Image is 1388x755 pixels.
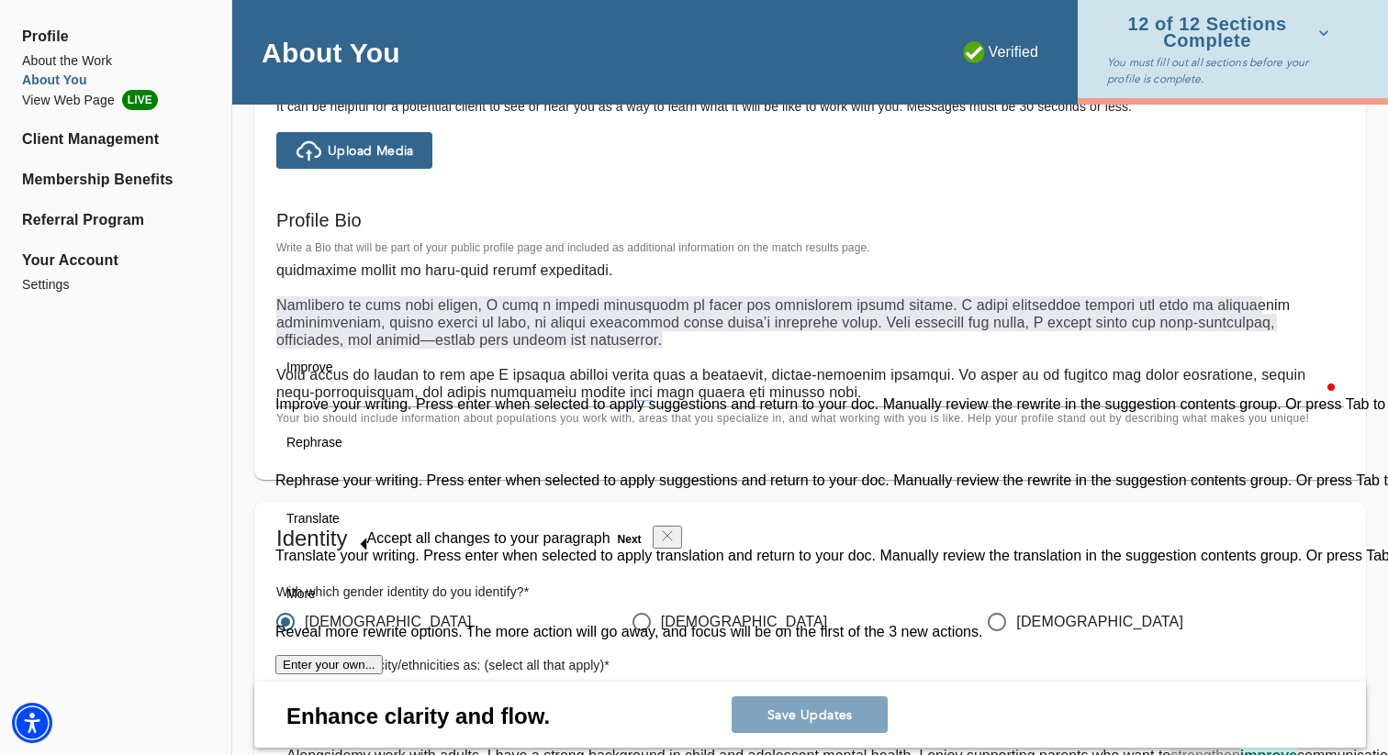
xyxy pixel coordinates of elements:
button: 12 of 12 Sections Complete [1107,11,1337,54]
span: Profile [22,26,209,48]
div: Accessibility Menu [12,703,52,743]
p: Verified [963,41,1039,63]
a: View Web PageLIVE [22,90,209,110]
h6: It can be helpful for a potential client to see or hear you as a way to learn what it will be lik... [276,97,1344,117]
a: Membership Benefits [22,169,209,191]
a: Settings [22,275,209,294]
a: About the Work [22,51,209,71]
button: Upload Media [276,132,432,169]
span: LIVE [122,90,158,110]
p: You must fill out all sections before your profile is complete. [1107,54,1337,87]
span: Upload Media [328,142,414,160]
textarea: To enrich screen reader interactions, please activate Accessibility in Grammarly extension settings [276,261,1344,401]
a: Referral Program [22,209,209,231]
span: Your Account [22,250,209,272]
h4: About You [262,36,400,70]
a: Client Management [22,128,209,150]
li: View Web Page [22,90,209,110]
a: About You [22,71,209,90]
span: 12 of 12 Sections Complete [1107,17,1329,49]
label: Write a Bio that will be part of your public profile page and included as additional information ... [276,243,870,254]
h6: Profile Bio [276,205,1344,235]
